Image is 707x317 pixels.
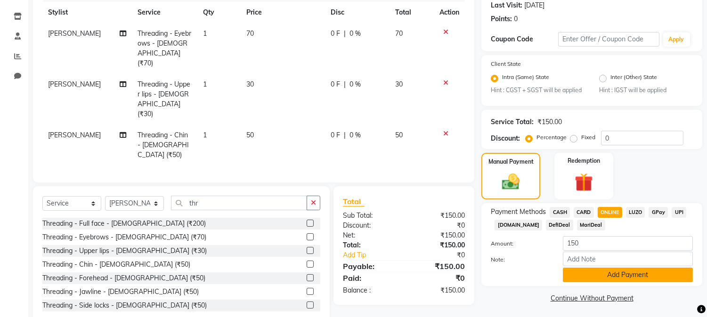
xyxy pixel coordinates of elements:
[48,29,101,38] span: [PERSON_NAME]
[546,220,573,230] span: DefiDeal
[42,301,207,310] div: Threading - Side locks - [DEMOGRAPHIC_DATA] (₹50)
[197,2,241,23] th: Qty
[563,236,693,251] input: Amount
[491,86,585,95] small: Hint : CGST + SGST will be applied
[203,131,207,139] span: 1
[344,130,346,140] span: |
[396,131,403,139] span: 50
[599,86,693,95] small: Hint : IGST will be applied
[336,240,404,250] div: Total:
[488,158,534,166] label: Manual Payment
[138,29,192,67] span: Threading - Eyebrows - [DEMOGRAPHIC_DATA] (₹70)
[331,79,340,89] span: 0 F
[42,219,206,229] div: Threading - Full face - [DEMOGRAPHIC_DATA] (₹200)
[484,255,556,264] label: Note:
[563,252,693,266] input: Add Note
[325,2,390,23] th: Disc
[514,14,518,24] div: 0
[404,240,472,250] div: ₹150.00
[404,261,472,272] div: ₹150.00
[246,80,254,88] span: 30
[491,14,512,24] div: Points:
[246,29,254,38] span: 70
[502,73,549,84] label: Intra (Same) State
[42,273,205,283] div: Threading - Forehead - [DEMOGRAPHIC_DATA] (₹50)
[42,287,199,297] div: Threading - Jawline - [DEMOGRAPHIC_DATA] (₹50)
[344,29,346,39] span: |
[138,131,189,159] span: Threading - Chin - [DEMOGRAPHIC_DATA] (₹50)
[404,221,472,230] div: ₹0
[344,79,346,89] span: |
[203,29,207,38] span: 1
[495,220,542,230] span: [DOMAIN_NAME]
[336,211,404,221] div: Sub Total:
[48,131,101,139] span: [PERSON_NAME]
[42,246,207,256] div: Threading - Upper lips - [DEMOGRAPHIC_DATA] (₹30)
[563,268,693,282] button: Add Payment
[524,0,544,10] div: [DATE]
[171,196,307,210] input: Search or Scan
[574,207,594,218] span: CARD
[491,117,534,127] div: Service Total:
[343,197,365,206] span: Total
[138,80,191,118] span: Threading - Upper lips - [DEMOGRAPHIC_DATA] (₹30)
[536,133,567,142] label: Percentage
[491,34,558,44] div: Coupon Code
[241,2,325,23] th: Price
[537,117,562,127] div: ₹150.00
[663,32,690,47] button: Apply
[491,60,521,68] label: Client State
[336,285,404,295] div: Balance :
[246,131,254,139] span: 50
[581,133,595,142] label: Fixed
[491,134,520,143] div: Discount:
[396,80,403,88] span: 30
[626,207,645,218] span: LUZO
[483,293,700,303] a: Continue Without Payment
[203,80,207,88] span: 1
[42,2,132,23] th: Stylist
[336,272,404,284] div: Paid:
[577,220,605,230] span: MariDeal
[42,260,190,269] div: Threading - Chin - [DEMOGRAPHIC_DATA] (₹50)
[569,171,599,194] img: _gift.svg
[331,29,340,39] span: 0 F
[404,230,472,240] div: ₹150.00
[496,172,525,192] img: _cash.svg
[349,130,361,140] span: 0 %
[349,79,361,89] span: 0 %
[491,207,546,217] span: Payment Methods
[491,0,522,10] div: Last Visit:
[672,207,686,218] span: UPI
[132,2,198,23] th: Service
[649,207,668,218] span: GPay
[349,29,361,39] span: 0 %
[610,73,657,84] label: Inter (Other) State
[568,157,600,165] label: Redemption
[404,272,472,284] div: ₹0
[336,230,404,240] div: Net:
[598,207,622,218] span: ONLINE
[396,29,403,38] span: 70
[48,80,101,88] span: [PERSON_NAME]
[484,239,556,248] label: Amount:
[336,250,415,260] a: Add Tip
[404,285,472,295] div: ₹150.00
[42,232,206,242] div: Threading - Eyebrows - [DEMOGRAPHIC_DATA] (₹70)
[390,2,434,23] th: Total
[558,32,659,47] input: Enter Offer / Coupon Code
[336,261,404,272] div: Payable:
[550,207,570,218] span: CASH
[336,221,404,230] div: Discount:
[434,2,465,23] th: Action
[404,211,472,221] div: ₹150.00
[331,130,340,140] span: 0 F
[415,250,472,260] div: ₹0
